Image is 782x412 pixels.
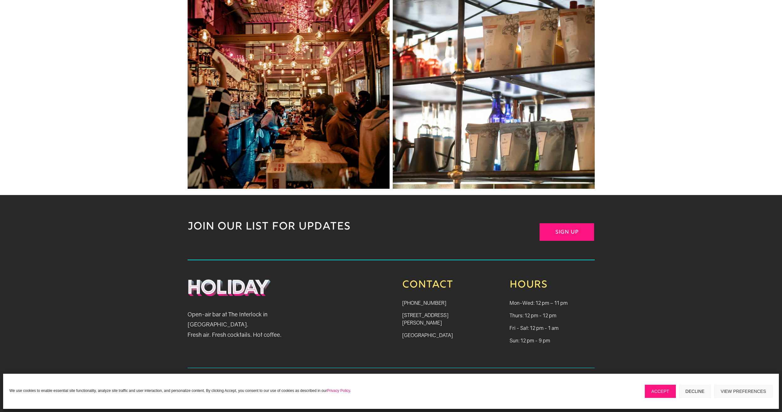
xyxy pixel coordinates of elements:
h3: Hours [510,279,594,294]
p: We use cookies to enable essential site functionality, analyze site traffic and user interaction,... [9,388,351,394]
img: Holiday [188,279,271,296]
p: Fri - Sat: 12 pm - 1 am [510,324,594,337]
a: [STREET_ADDRESS][PERSON_NAME] [402,312,448,326]
a: [PHONE_NUMBER] [402,300,446,306]
p: Mon-Wed: 12 pm – 11 pm [510,299,594,312]
h3: Contact [402,279,487,294]
button: Accept [645,385,676,398]
p: Sun: 12 pm - 9 pm [510,337,594,344]
p: Open-air bar at The Interlock in [GEOGRAPHIC_DATA]. Fresh air. Fresh cocktails. Hot coffee. [188,309,329,340]
a: Sign Up [540,223,594,241]
p: Thurs: 12 pm - 12 pm [510,312,594,324]
a: [GEOGRAPHIC_DATA] [402,332,453,338]
button: View preferences [714,385,773,398]
button: Decline [679,385,711,398]
p: JOIN OUR LIST FOR UPDATES [188,220,509,234]
a: Privacy Policy [327,388,350,393]
a: Holiday [188,292,271,297]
